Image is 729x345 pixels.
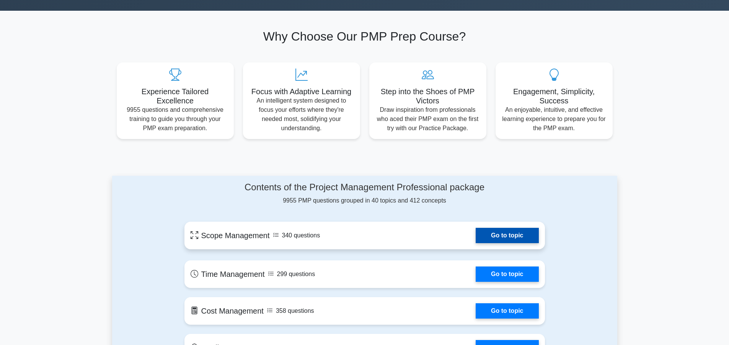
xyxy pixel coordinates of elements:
[375,87,480,105] h5: Step into the Shoes of PMP Victors
[375,105,480,133] p: Draw inspiration from professionals who aced their PMP exam on the first try with our Practice Pa...
[249,87,354,96] h5: Focus with Adaptive Learning
[184,182,545,205] div: 9955 PMP questions grouped in 40 topics and 412 concepts
[123,87,228,105] h5: Experience Tailored Excellence
[476,267,538,282] a: Go to topic
[502,105,607,133] p: An enjoyable, intuitive, and effective learning experience to prepare you for the PMP exam.
[476,228,538,243] a: Go to topic
[117,29,613,44] h2: Why Choose Our PMP Prep Course?
[184,182,545,193] h4: Contents of the Project Management Professional package
[502,87,607,105] h5: Engagement, Simplicity, Success
[249,96,354,133] p: An intelligent system designed to focus your efforts where they're needed most, solidifying your ...
[123,105,228,133] p: 9955 questions and comprehensive training to guide you through your PMP exam preparation.
[476,303,538,319] a: Go to topic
